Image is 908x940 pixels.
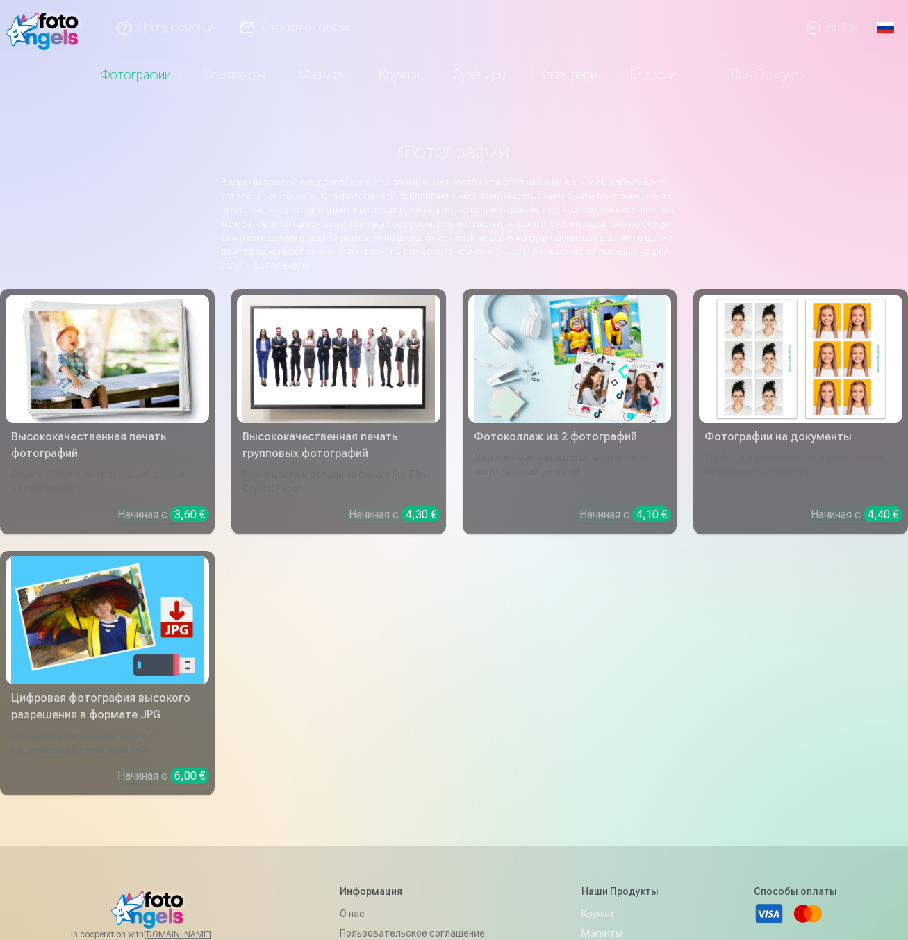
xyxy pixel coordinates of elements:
[6,729,209,757] div: Съемка ваших воспоминаний с потрясающей детализацией
[579,506,671,523] div: Начиная с
[6,429,209,462] div: Высококачественная печать фотографий
[242,295,435,423] img: Высококачественная печать групповых фотографий
[6,690,209,723] div: Цифровая фотография высокого разрешения в формате JPG
[188,56,282,94] a: Комплекты
[632,506,671,522] div: 4,10 €
[468,429,672,445] div: Фотоколлаж из 2 фотографий
[699,451,902,495] div: Удобные и универсальные фотографии на документы (6 фото)
[340,884,486,898] h5: Информация
[693,289,908,534] a: Фотографии на документыФотографии на документыУдобные и универсальные фотографии на документы (6 ...
[463,289,677,534] a: Фотоколлаж из 2 фотографийФотоколлаж из 2 фотографийДва запоминающихся момента, один потрясающий ...
[581,884,659,898] h5: Наши продукты
[699,429,902,445] div: Фотографии на документы
[811,506,902,523] div: Начиная с
[864,506,902,522] div: 4,40 €
[71,929,245,940] span: In cooperation with
[613,56,693,94] a: Брелоки
[704,295,897,423] img: Фотографии на документы
[170,506,209,522] div: 3,60 €
[693,56,825,94] a: Все продукты
[231,289,446,534] a: Высококачественная печать групповых фотографийВысококачественная печать групповых фотографийЯркие...
[170,768,209,784] div: 6,00 €
[522,56,613,94] a: Календари
[237,468,440,495] div: Яркие цвета и детали на бумаге Fuji Film Crystal Paper
[468,451,672,495] div: Два запоминающихся момента, один потрясающий дисплей
[581,904,659,923] a: Кружки
[11,556,204,685] img: Цифровая фотография высокого разрешения в формате JPG
[6,6,85,50] img: /fa1
[474,295,666,423] img: Фотоколлаж из 2 фотографий
[237,429,440,462] div: Высококачественная печать групповых фотографий
[754,884,837,898] h5: Способы оплаты
[117,768,209,784] div: Начиная с
[6,468,209,495] div: Бумага 210gsm, потрясающий цвет и детализация
[402,506,440,522] div: 4,30 €
[436,56,522,94] a: Сувениры
[282,56,363,94] a: Магниты
[349,506,440,523] div: Начиная с
[754,898,784,929] a: Visa
[340,904,486,923] a: О нас
[144,929,245,940] a: [DOMAIN_NAME]
[117,506,209,523] div: Начиная с
[84,56,188,94] a: Фотографии
[793,898,823,929] a: Mastercard
[11,139,897,164] h1: Фотографии
[11,295,204,423] img: Высококачественная печать фотографий
[363,56,436,94] a: Кружки
[221,175,688,272] p: В наш цифровой век драгоценные воспоминания часто остаются незамеченными и забытыми в устройствах...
